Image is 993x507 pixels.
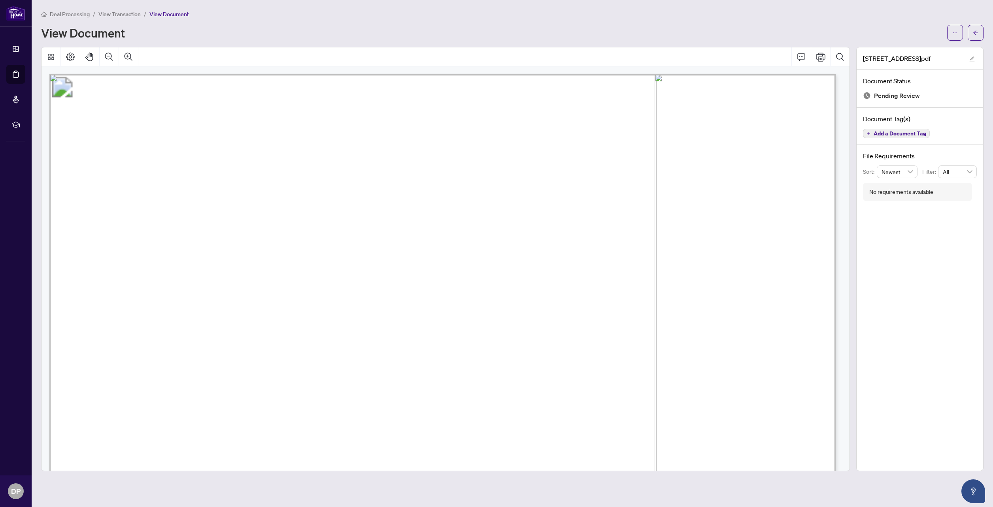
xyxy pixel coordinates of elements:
span: arrow-left [973,30,978,36]
span: View Transaction [98,11,141,18]
h4: Document Tag(s) [863,114,977,124]
h4: Document Status [863,76,977,86]
span: plus [867,131,870,135]
p: Sort: [863,167,877,176]
div: No requirements available [869,188,933,196]
span: All [943,166,972,178]
span: Add a Document Tag [874,131,926,136]
button: Add a Document Tag [863,129,930,138]
button: Open asap [961,479,985,503]
span: DP [11,486,21,497]
p: Filter: [922,167,938,176]
img: logo [6,6,25,21]
h4: File Requirements [863,151,977,161]
h1: View Document [41,26,125,39]
li: / [144,9,146,19]
img: Document Status [863,92,871,100]
span: View Document [149,11,189,18]
span: [STREET_ADDRESS]pdf [863,54,931,63]
li: / [93,9,95,19]
span: Deal Processing [50,11,90,18]
span: edit [969,56,975,62]
span: ellipsis [952,30,958,36]
span: Pending Review [874,90,920,101]
span: Newest [882,166,913,178]
span: home [41,11,47,17]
